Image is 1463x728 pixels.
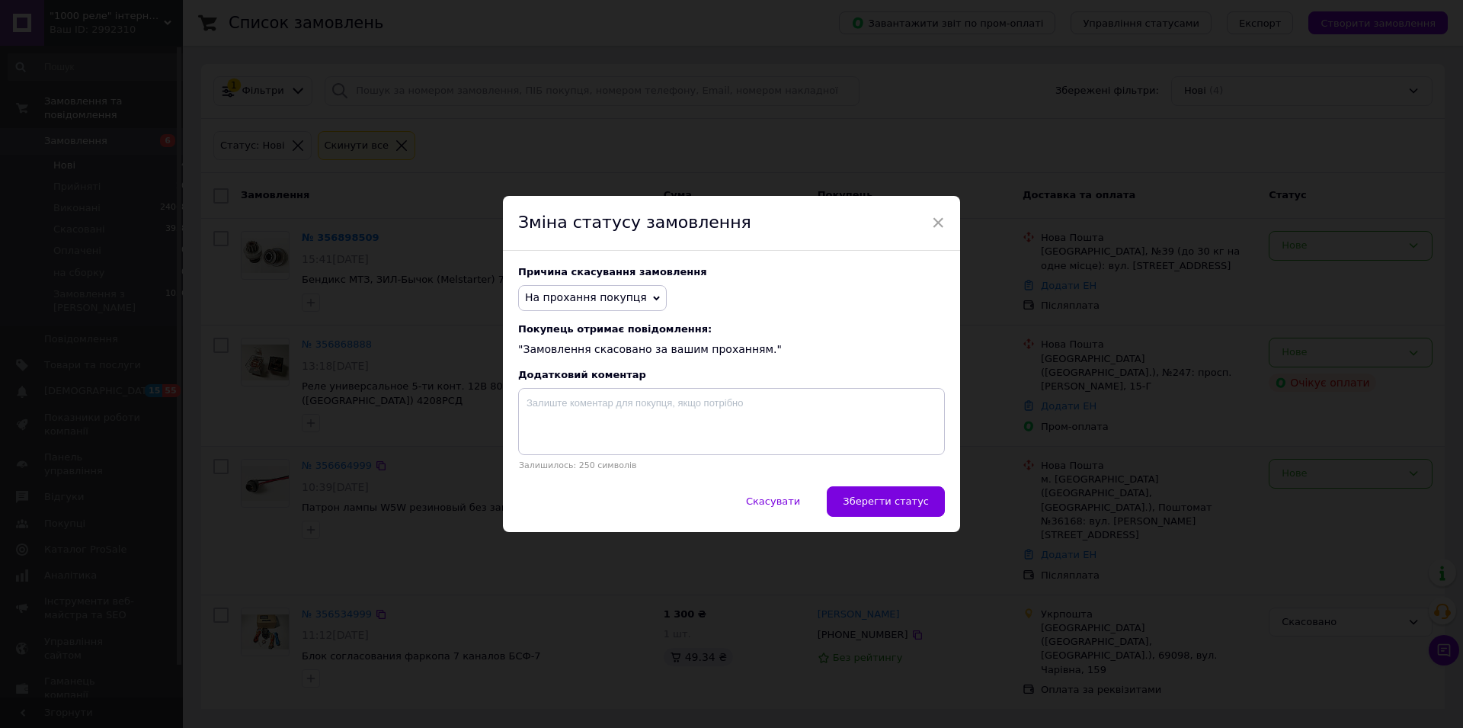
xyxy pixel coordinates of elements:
button: Зберегти статус [827,486,945,517]
div: "Замовлення скасовано за вашим проханням." [518,323,945,358]
span: Скасувати [746,495,800,507]
div: Причина скасування замовлення [518,266,945,277]
span: × [931,210,945,236]
div: Додатковий коментар [518,369,945,380]
button: Скасувати [730,486,816,517]
p: Залишилось: 250 символів [518,460,945,470]
div: Зміна статусу замовлення [503,196,960,251]
span: Покупець отримає повідомлення: [518,323,945,335]
span: Зберегти статус [843,495,929,507]
span: На прохання покупця [525,291,647,303]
